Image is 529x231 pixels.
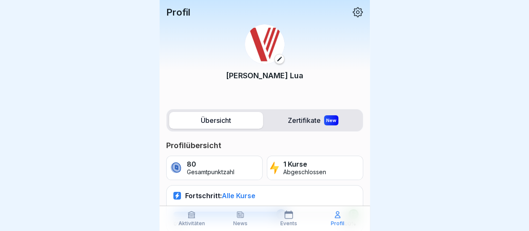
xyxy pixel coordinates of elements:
[169,161,183,175] img: coin.svg
[283,160,326,168] p: 1 Kurse
[245,24,284,64] img: dq1y16shtxzn7auyhtrwvzkm.png
[226,70,303,81] p: [PERSON_NAME] Lua
[331,220,344,226] p: Profil
[270,161,279,175] img: lightning.svg
[283,169,326,176] p: Abgeschlossen
[187,160,234,168] p: 80
[169,112,263,129] label: Übersicht
[266,112,360,129] label: Zertifikate
[166,7,190,18] p: Profil
[166,141,363,151] p: Profilübersicht
[187,169,234,176] p: Gesamtpunktzahl
[185,191,255,200] p: Fortschritt:
[233,220,247,226] p: News
[178,220,205,226] p: Aktivitäten
[222,191,255,200] span: Alle Kurse
[324,115,338,125] div: New
[280,220,297,226] p: Events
